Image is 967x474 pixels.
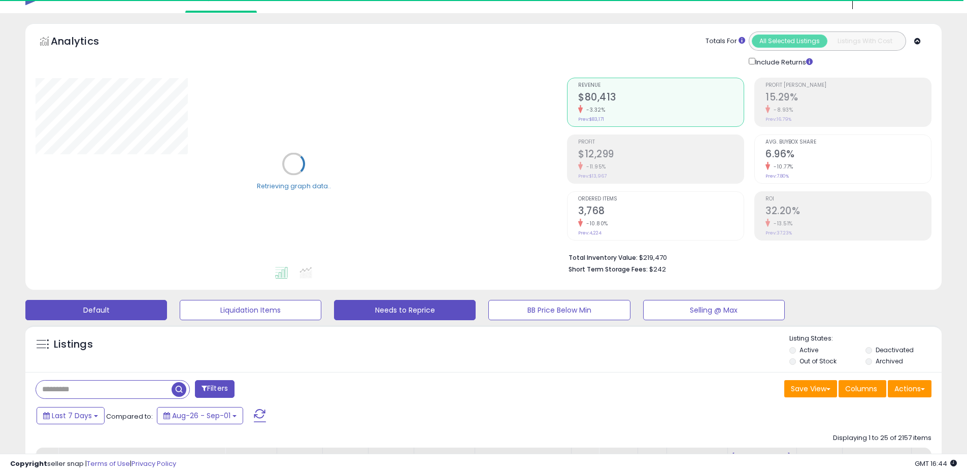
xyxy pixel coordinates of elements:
a: Privacy Policy [131,459,176,468]
h5: Listings [54,337,93,352]
span: Avg. Buybox Share [765,140,931,145]
small: Prev: 37.23% [765,230,792,236]
div: ROI [801,452,838,462]
button: All Selected Listings [752,35,827,48]
div: Include Returns [741,56,825,67]
h2: 6.96% [765,148,931,162]
strong: Copyright [10,459,47,468]
div: Repricing [229,452,273,462]
div: Totals For [706,37,745,46]
span: Ordered Items [578,196,744,202]
button: Save View [784,380,837,397]
small: Prev: 16.79% [765,116,791,122]
h2: 3,768 [578,205,744,219]
div: seller snap | | [10,459,176,469]
div: [PERSON_NAME] [732,452,792,462]
div: BB Share 24h. [327,452,364,473]
button: Columns [839,380,886,397]
h2: 15.29% [765,91,931,105]
button: Last 7 Days [37,407,105,424]
button: Aug-26 - Sep-01 [157,407,243,424]
div: Profit [PERSON_NAME] [847,452,907,473]
small: -8.93% [770,106,793,114]
div: Title [62,452,221,462]
button: Default [25,300,167,320]
div: Cost [642,452,662,462]
h2: $12,299 [578,148,744,162]
li: $219,470 [569,251,924,263]
button: Listings With Cost [827,35,903,48]
small: Prev: 4,224 [578,230,602,236]
h2: $80,413 [578,91,744,105]
button: Needs to Reprice [334,300,476,320]
button: BB Price Below Min [488,300,630,320]
span: Profit [578,140,744,145]
div: Current Buybox Price [418,452,471,473]
p: Listing States: [789,334,942,344]
span: ROI [765,196,931,202]
b: Short Term Storage Fees: [569,265,648,274]
div: Displaying 1 to 25 of 2157 items [833,433,931,443]
button: Filters [195,380,235,398]
small: -11.95% [583,163,606,171]
b: Total Inventory Value: [569,253,638,262]
div: Min Price [671,452,723,462]
small: -3.32% [583,106,605,114]
div: Listed Price [479,452,567,462]
div: Velocity [281,452,318,462]
small: -13.51% [770,220,793,227]
label: Archived [876,357,903,365]
a: Terms of Use [87,459,130,468]
small: -10.77% [770,163,793,171]
button: Selling @ Max [643,300,785,320]
span: Columns [845,384,877,394]
span: 2025-09-9 16:44 GMT [915,459,957,468]
span: Compared to: [106,412,153,421]
span: $242 [649,264,666,274]
label: Deactivated [876,346,914,354]
span: Aug-26 - Sep-01 [172,411,230,421]
h2: 32.20% [765,205,931,219]
span: Revenue [578,83,744,88]
label: Out of Stock [799,357,837,365]
small: Prev: 7.80% [765,173,789,179]
h5: Analytics [51,34,119,51]
span: Last 7 Days [52,411,92,421]
small: Prev: $13,967 [578,173,607,179]
button: Liquidation Items [180,300,321,320]
button: Actions [888,380,931,397]
div: Retrieving graph data.. [257,181,331,190]
label: Active [799,346,818,354]
div: Avg BB Share [916,452,954,473]
span: Profit [PERSON_NAME] [765,83,931,88]
small: -10.80% [583,220,608,227]
small: Prev: $83,171 [578,116,604,122]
